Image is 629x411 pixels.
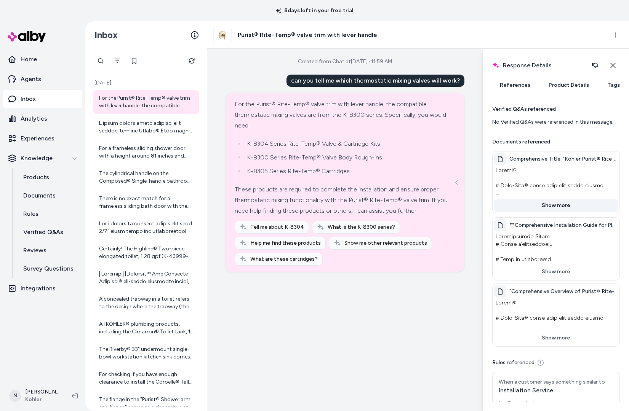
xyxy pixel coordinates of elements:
[250,223,304,231] span: Tell me about K-8304
[298,58,392,65] div: Created from Chat at [DATE] · 11:59 AM
[492,58,603,73] h2: Response Details
[93,165,199,190] a: The cylindrical handle on the Composed® Single-handle bathroom sink faucet allows for both volume...
[99,346,195,361] div: The Riverby® 33" undermount single-bowl workstation kitchen sink comes with the following include...
[99,119,195,135] div: L ipsum dolors ametc adipisci elit seddoei tem inc Utlabo® Etdo magna A-518856-E ad minimve quisn...
[93,79,199,87] p: [DATE]
[3,50,82,68] a: Home
[16,260,82,278] a: Survey Questions
[16,168,82,186] a: Products
[99,270,195,285] div: | Loremip | [Dolorsit™ Ame Consecte Adipisci® eli-seddo eiusmodte incidi, 2.12 utl](etdol://mag.a...
[16,186,82,205] a: Documents
[508,400,613,407] div: Suggested response
[3,129,82,148] a: Experiences
[494,298,618,331] p: Loremi® # Dolo-Sita® conse adip elit seddo eiusmo # T-IN35617-7 # Utlabore - Etdolore magnaaliq e...
[93,266,199,290] a: | Loremip | [Dolorsit™ Ame Consecte Adipisci® eli-seddo eiusmodte incidi, 2.12 utl](etdol://mag.a...
[21,94,36,104] p: Inbox
[494,265,618,279] button: Show more
[23,191,56,200] p: Documents
[93,366,199,390] a: For checking if you have enough clearance to install the Corbelle® Tall ContinuousClean two-piece...
[494,331,618,345] button: Show more
[286,75,464,87] div: can you tell me which thermostatic mixing valves will work?
[494,199,618,212] button: Show more
[21,55,37,64] p: Home
[23,264,74,273] p: Survey Questions
[93,90,199,114] a: For the Purist® Rite-Temp® valve trim with lever handle, the compatible thermostatic mixing valve...
[541,78,597,93] button: Product Details
[494,231,618,265] p: Loremipsumdo Sitam # Conse a’elitseddoeiu # Temp in utlaboreetd - 5/3" MAG Aliq Enimad mi Veniam ...
[99,94,195,110] div: For the Purist® Rite-Temp® valve trim with lever handle, the compatible thermostatic mixing valve...
[5,384,66,408] button: N[PERSON_NAME]Kohler
[344,239,427,247] span: Show me other relevant products
[499,378,613,386] div: When a customer says something similar to
[21,134,54,143] p: Experiences
[21,284,56,293] p: Integrations
[93,316,199,340] a: All KOHLER® plumbing products, including the Cimarron® Toilet tank, 1.6 gpf, come with the KOHLER...
[499,386,613,395] div: Installation Service
[9,390,21,402] span: N
[21,75,41,84] p: Agents
[110,53,125,68] button: Filter
[23,209,38,218] p: Rules
[214,26,231,44] img: zac39574_rgb
[245,166,455,177] li: K-8305 Series Rite-Temp® Cartridges
[3,70,82,88] a: Agents
[21,154,53,163] p: Knowledge
[99,295,195,311] div: A concealed trapway in a toilet refers to the design where the trapway (the curved channel inside...
[3,279,82,298] a: Integrations
[492,359,535,366] p: Rules referenced
[16,223,82,241] a: Verified Q&As
[23,246,46,255] p: Reviews
[3,90,82,108] a: Inbox
[99,396,195,411] div: The flange in the "Purist® Shower arm and flange" serves as a decorative and functional cover tha...
[16,205,82,223] a: Rules
[250,239,321,247] span: Help me find these products
[99,371,195,386] div: For checking if you have enough clearance to install the Corbelle® Tall ContinuousClean two-piece...
[245,152,455,163] li: K-8300 Series Rite-Temp® Valve Body Rough-ins
[23,228,63,237] p: Verified Q&As
[245,139,455,149] li: K-8304 Series Rite-Temp® Valve & Cartridge Kits
[94,29,118,41] h2: Inbox
[99,220,195,235] div: Lor i dolorsita consect adipis elit sedd 2/7" eiusm tempo inc utlaboreetdol 08" magnaa, enim adm ...
[99,195,195,210] div: There is no exact match for a frameless sliding bath door with the same height (61-9/16") and wid...
[452,178,461,187] button: See more
[235,184,455,216] div: These products are required to complete the installation and ensure proper thermostatic mixing fu...
[23,173,49,182] p: Products
[99,245,195,260] div: Certainly! The Highline® Two-piece elongated toilet, 1.28 gpf (K-43999-RA-0) is a water-efficient...
[8,31,46,42] img: alby Logo
[492,118,620,126] div: No Verified Q&As were referenced in this message.
[25,388,59,396] p: [PERSON_NAME]
[492,105,556,113] p: Verified Q&As referenced
[25,396,59,403] span: Kohler
[271,7,358,14] p: 8 days left in your free trial
[93,291,199,315] a: A concealed trapway in a toilet refers to the design where the trapway (the curved channel inside...
[93,115,199,139] a: L ipsum dolors ametc adipisci elit seddoei tem inc Utlabo® Etdo magna A-518856-E ad minimve quisn...
[3,110,82,128] a: Analytics
[250,255,318,263] span: What are these cartridges?
[238,30,377,40] h3: Purist® Rite-Temp® valve trim with lever handle
[93,140,199,164] a: For a frameless sliding shower door with a height around 81 inches and 5/16" thick glass with a w...
[328,223,395,231] span: What is the K-8300 series?
[93,215,199,240] a: Lor i dolorsita consect adipis elit sedd 2/7" eiusm tempo inc utlaboreetdol 08" magnaa, enim adm ...
[93,190,199,215] a: There is no exact match for a frameless sliding bath door with the same height (61-9/16") and wid...
[494,165,618,199] p: Loremi® # Dolo-Sita® conse adip elit seddo eiusmo # T-IN70997-6 | U-4162-LA | E-6551 Dolor | M 3-...
[509,155,618,163] span: Comprehensive Title: "Kohler Purist® Rite-Temp® Valve Trim: Specifications, Installation Guidelin...
[509,288,618,295] span: "Comprehensive Overview of Purist® Rite-Temp® Valve Trim with Lever Handle: Features, Materials, ...
[99,320,195,336] div: All KOHLER® plumbing products, including the Cimarron® Toilet tank, 1.6 gpf, come with the KOHLER...
[93,341,199,365] a: The Riverby® 33" undermount single-bowl workstation kitchen sink comes with the following include...
[184,53,199,68] button: Refresh
[509,221,618,229] span: **Comprehensive Installation Guide for Plumbing Fixtures and Diverter Valves** - 0
[600,78,627,93] button: Tags
[16,241,82,260] a: Reviews
[21,114,47,123] p: Analytics
[99,145,195,160] div: For a frameless sliding shower door with a height around 81 inches and 5/16" thick glass with a w...
[3,149,82,167] button: Knowledge
[492,78,538,93] button: References
[235,99,455,131] div: For the Purist® Rite-Temp® valve trim with lever handle, the compatible thermostatic mixing valve...
[492,138,550,146] p: Documents referenced
[99,170,195,185] div: The cylindrical handle on the Composed® Single-handle bathroom sink faucet allows for both volume...
[93,241,199,265] a: Certainly! The Highline® Two-piece elongated toilet, 1.28 gpf (K-43999-RA-0) is a water-efficient...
